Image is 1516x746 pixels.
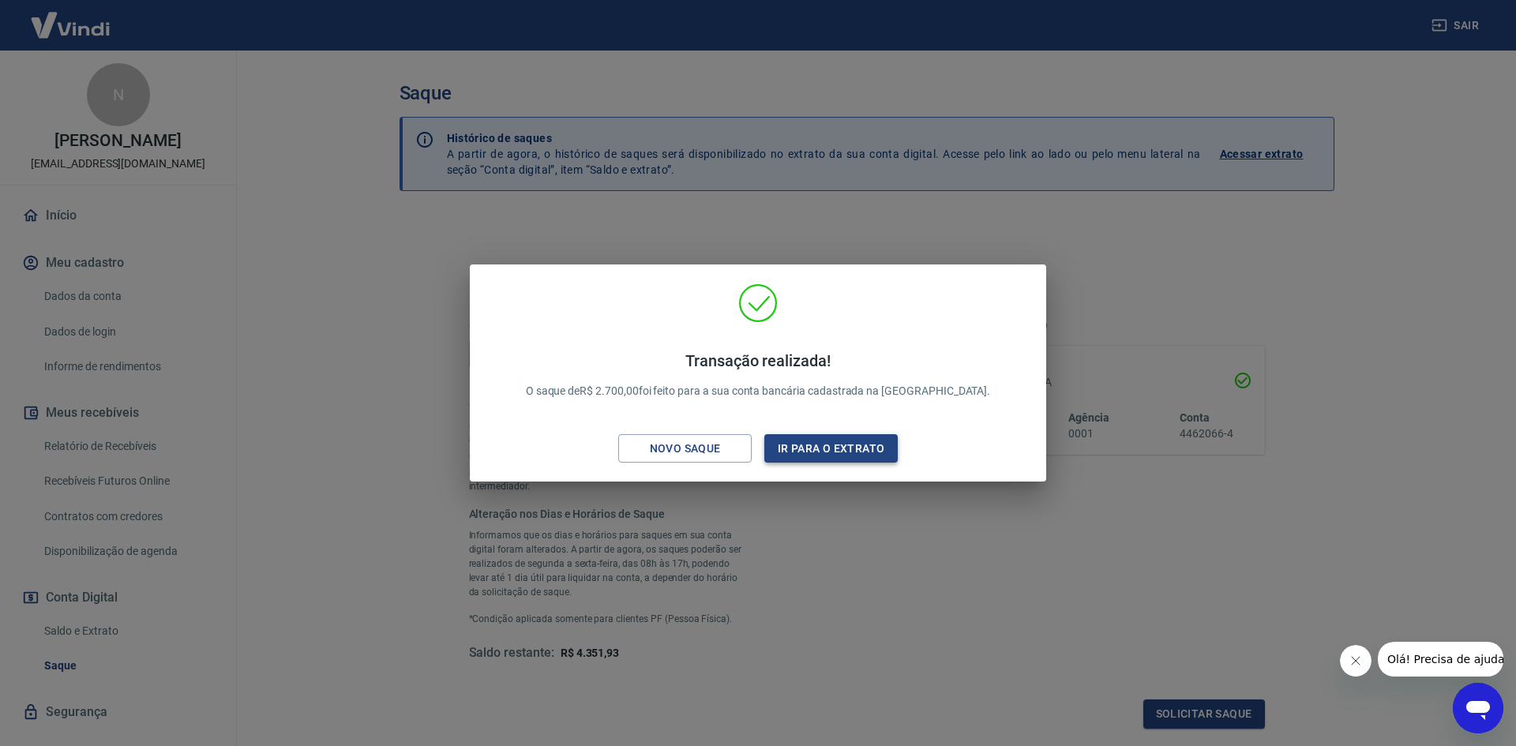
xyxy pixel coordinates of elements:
button: Ir para o extrato [764,434,898,463]
h4: Transação realizada! [526,351,991,370]
iframe: Botão para abrir a janela de mensagens [1453,683,1503,733]
p: O saque de R$ 2.700,00 foi feito para a sua conta bancária cadastrada na [GEOGRAPHIC_DATA]. [526,351,991,399]
button: Novo saque [618,434,752,463]
div: Novo saque [631,439,740,459]
span: Olá! Precisa de ajuda? [9,11,133,24]
iframe: Mensagem da empresa [1378,642,1503,677]
iframe: Fechar mensagem [1340,645,1372,677]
